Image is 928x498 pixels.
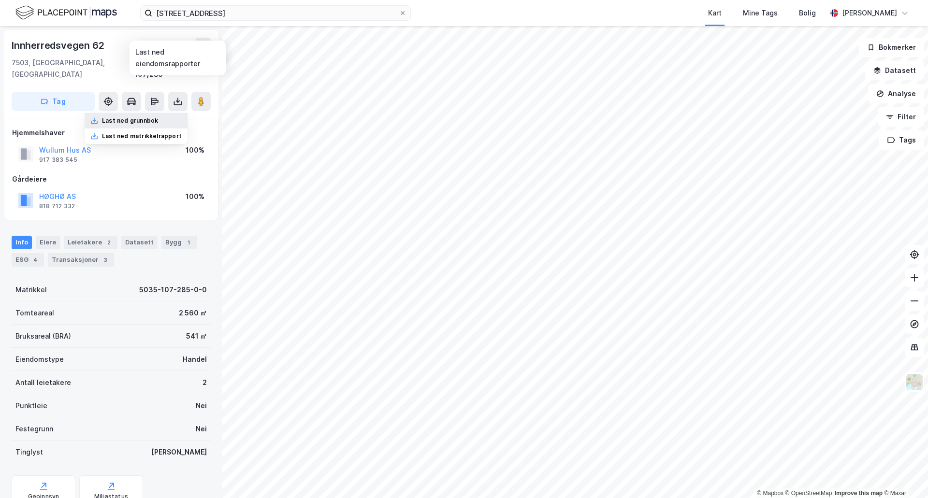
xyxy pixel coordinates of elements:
div: Last ned grunnbok [102,117,158,125]
div: 2 [203,377,207,388]
div: ESG [12,253,44,267]
div: Hjemmelshaver [12,127,210,139]
div: Tinglyst [15,446,43,458]
button: Tag [12,92,95,111]
div: 4 [30,255,40,265]
div: [PERSON_NAME] [151,446,207,458]
div: 7503, [GEOGRAPHIC_DATA], [GEOGRAPHIC_DATA] [12,57,134,80]
a: Mapbox [757,490,783,497]
input: Søk på adresse, matrikkel, gårdeiere, leietakere eller personer [152,6,399,20]
div: 100% [186,191,204,202]
div: Gårdeiere [12,173,210,185]
div: Handel [183,354,207,365]
div: Info [12,236,32,249]
div: Bolig [799,7,816,19]
div: Bygg [161,236,197,249]
div: Last ned matrikkelrapport [102,132,182,140]
div: [GEOGRAPHIC_DATA], 107/285 [134,57,211,80]
div: Festegrunn [15,423,53,435]
div: [PERSON_NAME] [842,7,897,19]
div: Mine Tags [743,7,778,19]
button: Tags [879,130,924,150]
a: OpenStreetMap [785,490,832,497]
div: 100% [186,144,204,156]
button: Datasett [865,61,924,80]
img: logo.f888ab2527a4732fd821a326f86c7f29.svg [15,4,117,21]
div: 917 383 545 [39,156,77,164]
div: Antall leietakere [15,377,71,388]
div: 3 [101,255,110,265]
div: Transaksjoner [48,253,114,267]
div: 2 [104,238,114,247]
div: 5035-107-285-0-0 [139,284,207,296]
div: Bruksareal (BRA) [15,330,71,342]
div: Kart [708,7,722,19]
div: Punktleie [15,400,47,412]
div: Matrikkel [15,284,47,296]
img: Z [905,373,924,391]
div: Eiendomstype [15,354,64,365]
div: Nei [196,423,207,435]
div: 1 [184,238,193,247]
div: Leietakere [64,236,117,249]
button: Bokmerker [859,38,924,57]
button: Filter [878,107,924,127]
a: Improve this map [835,490,883,497]
div: Innherredsvegen 62 [12,38,106,53]
div: 818 712 332 [39,202,75,210]
div: Datasett [121,236,158,249]
div: Eiere [36,236,60,249]
iframe: Chat Widget [880,452,928,498]
div: 541 ㎡ [186,330,207,342]
div: Tomteareal [15,307,54,319]
div: Nei [196,400,207,412]
button: Analyse [868,84,924,103]
div: 2 560 ㎡ [179,307,207,319]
